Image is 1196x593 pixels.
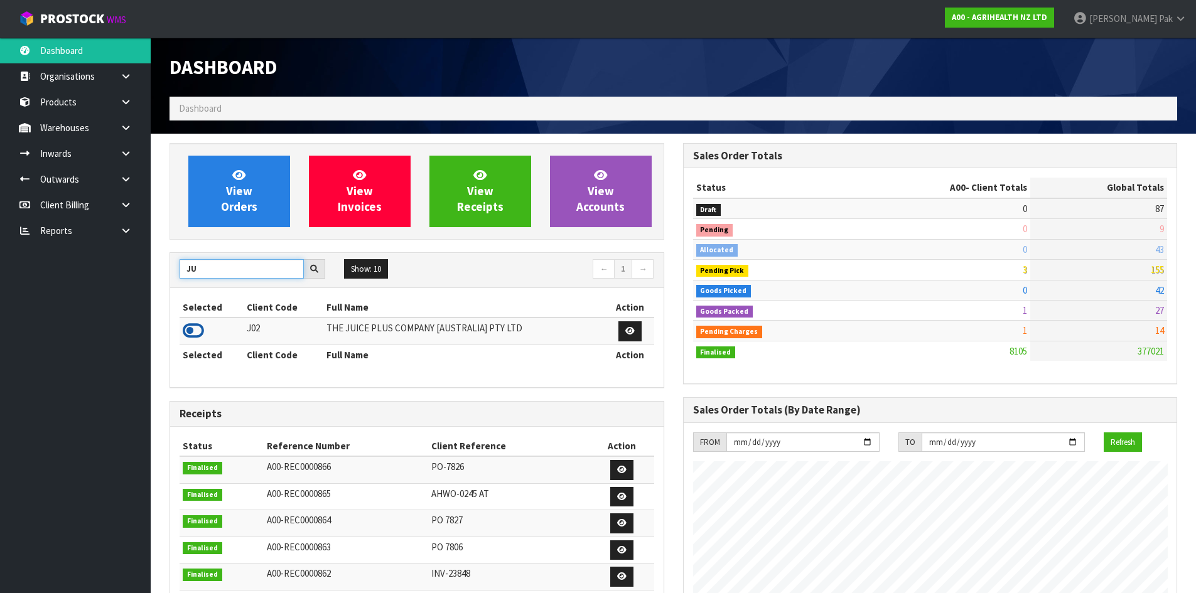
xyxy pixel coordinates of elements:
h3: Receipts [180,408,654,420]
th: - Client Totals [849,178,1030,198]
span: Pending [696,224,733,237]
span: 1 [1023,324,1027,336]
span: A00-REC0000866 [267,461,331,473]
th: Full Name [323,297,606,318]
span: Dashboard [179,102,222,114]
a: ViewAccounts [550,156,652,227]
a: ViewOrders [188,156,290,227]
th: Status [693,178,850,198]
th: Selected [180,297,244,318]
span: Finalised [696,346,736,359]
span: ProStock [40,11,104,27]
img: cube-alt.png [19,11,35,26]
a: A00 - AGRIHEALTH NZ LTD [945,8,1054,28]
th: Status [180,436,264,456]
span: 0 [1023,284,1027,296]
span: Pak [1159,13,1173,24]
span: A00-REC0000863 [267,541,331,553]
span: View Orders [221,168,257,215]
th: Full Name [323,345,606,365]
span: A00-REC0000864 [267,514,331,526]
th: Action [606,297,654,318]
a: → [632,259,654,279]
span: Finalised [183,462,222,474]
span: View Receipts [457,168,504,215]
span: Dashboard [170,55,277,80]
a: ViewInvoices [309,156,411,227]
span: Goods Packed [696,306,753,318]
span: 0 [1023,243,1027,255]
nav: Page navigation [426,259,654,281]
div: FROM [693,432,726,452]
span: 0 [1023,223,1027,235]
span: AHWO-0245 AT [431,488,489,500]
a: ← [593,259,615,279]
span: PO 7806 [431,541,463,553]
span: View Accounts [576,168,625,215]
h3: Sales Order Totals (By Date Range) [693,404,1168,416]
span: A00-REC0000865 [267,488,331,500]
span: Finalised [183,489,222,501]
button: Show: 10 [344,259,388,279]
strong: A00 - AGRIHEALTH NZ LTD [952,12,1047,23]
th: Client Reference [428,436,590,456]
span: 43 [1155,243,1164,255]
span: View Invoices [338,168,382,215]
span: A00-REC0000862 [267,567,331,579]
h3: Sales Order Totals [693,150,1168,162]
span: Goods Picked [696,285,752,297]
th: Action [606,345,654,365]
span: 1 [1023,304,1027,316]
th: Global Totals [1030,178,1167,198]
small: WMS [107,14,126,26]
span: 8105 [1010,345,1027,357]
span: 42 [1155,284,1164,296]
input: Search clients [180,259,304,279]
span: [PERSON_NAME] [1089,13,1157,24]
span: 377021 [1138,345,1164,357]
th: Client Code [244,345,323,365]
th: Client Code [244,297,323,318]
td: J02 [244,318,323,345]
th: Action [590,436,654,456]
span: 155 [1151,264,1164,275]
span: 3 [1023,264,1027,275]
div: TO [898,432,922,452]
span: Draft [696,204,721,216]
span: PO-7826 [431,461,464,473]
span: Finalised [183,515,222,528]
th: Reference Number [264,436,428,456]
span: 9 [1160,223,1164,235]
td: THE JUICE PLUS COMPANY [AUSTRALIA] PTY LTD [323,318,606,345]
span: PO 7827 [431,514,463,526]
span: Finalised [183,542,222,555]
a: 1 [614,259,632,279]
span: 87 [1155,203,1164,215]
span: A00 [950,181,966,193]
span: INV-23848 [431,567,470,579]
a: ViewReceipts [429,156,531,227]
span: Allocated [696,244,738,257]
span: 14 [1155,324,1164,336]
span: Pending Charges [696,326,763,338]
th: Selected [180,345,244,365]
span: Finalised [183,569,222,581]
button: Refresh [1104,432,1142,452]
span: Pending Pick [696,265,749,277]
span: 27 [1155,304,1164,316]
span: 0 [1023,203,1027,215]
